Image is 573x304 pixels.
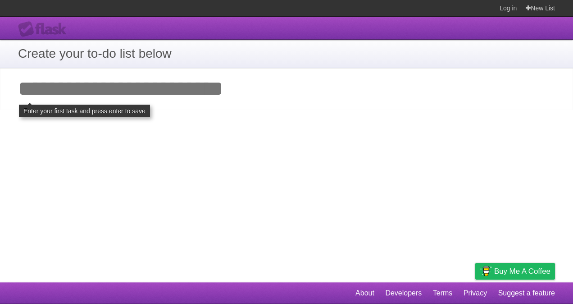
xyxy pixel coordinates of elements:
img: Buy me a coffee [480,263,492,279]
a: Buy me a coffee [475,263,555,280]
a: Privacy [464,285,487,302]
a: About [355,285,374,302]
a: Terms [433,285,453,302]
h1: Create your to-do list below [18,44,555,63]
a: Suggest a feature [498,285,555,302]
div: Flask [18,21,72,37]
span: Buy me a coffee [494,263,550,279]
a: Developers [385,285,422,302]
